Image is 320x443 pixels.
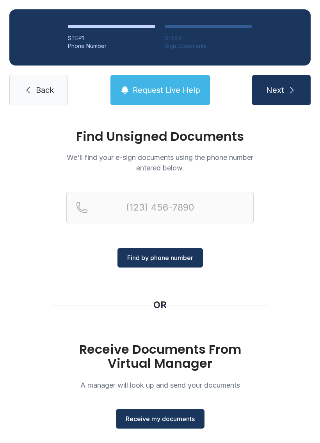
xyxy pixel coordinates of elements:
[66,342,254,370] h1: Receive Documents From Virtual Manager
[68,42,155,50] div: Phone Number
[127,253,193,262] span: Find by phone number
[68,34,155,42] div: STEP 1
[266,85,284,96] span: Next
[165,42,252,50] div: Sign Documents
[66,380,254,390] p: A manager will look up and send your documents
[66,130,254,143] h1: Find Unsigned Documents
[66,152,254,173] p: We'll find your e-sign documents using the phone number entered below.
[165,34,252,42] div: STEP 2
[66,192,254,223] input: Reservation phone number
[133,85,200,96] span: Request Live Help
[36,85,54,96] span: Back
[153,299,167,311] div: OR
[126,414,195,424] span: Receive my documents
